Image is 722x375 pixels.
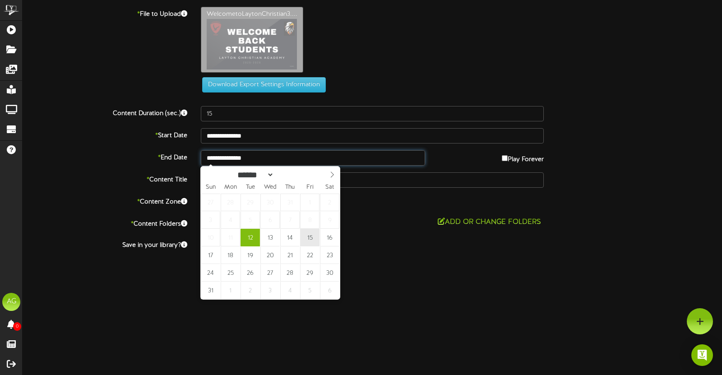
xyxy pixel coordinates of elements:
[300,282,319,299] span: September 5, 2025
[280,194,300,211] span: July 31, 2025
[201,172,544,188] input: Title of this Content
[320,246,339,264] span: August 23, 2025
[201,264,220,282] span: August 24, 2025
[502,150,544,164] label: Play Forever
[300,246,319,264] span: August 22, 2025
[198,82,326,88] a: Download Export Settings Information
[260,211,280,229] span: August 6, 2025
[260,194,280,211] span: July 30, 2025
[300,264,319,282] span: August 29, 2025
[260,229,280,246] span: August 13, 2025
[201,194,220,211] span: July 27, 2025
[300,211,319,229] span: August 8, 2025
[502,155,508,161] input: Play Forever
[16,194,194,207] label: Content Zone
[2,293,20,311] div: AG
[320,185,340,190] span: Sat
[241,194,260,211] span: July 29, 2025
[16,128,194,140] label: Start Date
[320,194,339,211] span: August 2, 2025
[300,194,319,211] span: August 1, 2025
[280,246,300,264] span: August 21, 2025
[201,229,220,246] span: August 10, 2025
[201,185,221,190] span: Sun
[16,150,194,162] label: End Date
[221,211,240,229] span: August 4, 2025
[260,264,280,282] span: August 27, 2025
[221,264,240,282] span: August 25, 2025
[221,229,240,246] span: August 11, 2025
[320,229,339,246] span: August 16, 2025
[320,264,339,282] span: August 30, 2025
[280,229,300,246] span: August 14, 2025
[300,229,319,246] span: August 15, 2025
[241,282,260,299] span: September 2, 2025
[280,282,300,299] span: September 4, 2025
[280,264,300,282] span: August 28, 2025
[201,246,220,264] span: August 17, 2025
[260,185,280,190] span: Wed
[201,211,220,229] span: August 3, 2025
[221,282,240,299] span: September 1, 2025
[241,211,260,229] span: August 5, 2025
[16,238,194,250] label: Save in your library?
[241,229,260,246] span: August 12, 2025
[320,282,339,299] span: September 6, 2025
[320,211,339,229] span: August 9, 2025
[691,344,713,366] div: Open Intercom Messenger
[201,282,220,299] span: August 31, 2025
[16,106,194,118] label: Content Duration (sec.)
[202,77,326,93] button: Download Export Settings Information
[221,246,240,264] span: August 18, 2025
[300,185,320,190] span: Fri
[16,7,194,19] label: File to Upload
[280,185,300,190] span: Thu
[274,170,306,180] input: Year
[260,282,280,299] span: September 3, 2025
[280,211,300,229] span: August 7, 2025
[241,246,260,264] span: August 19, 2025
[241,264,260,282] span: August 26, 2025
[221,185,241,190] span: Mon
[241,185,260,190] span: Tue
[260,246,280,264] span: August 20, 2025
[16,172,194,185] label: Content Title
[221,194,240,211] span: July 28, 2025
[435,217,544,228] button: Add or Change Folders
[13,322,21,331] span: 0
[16,217,194,229] label: Content Folders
